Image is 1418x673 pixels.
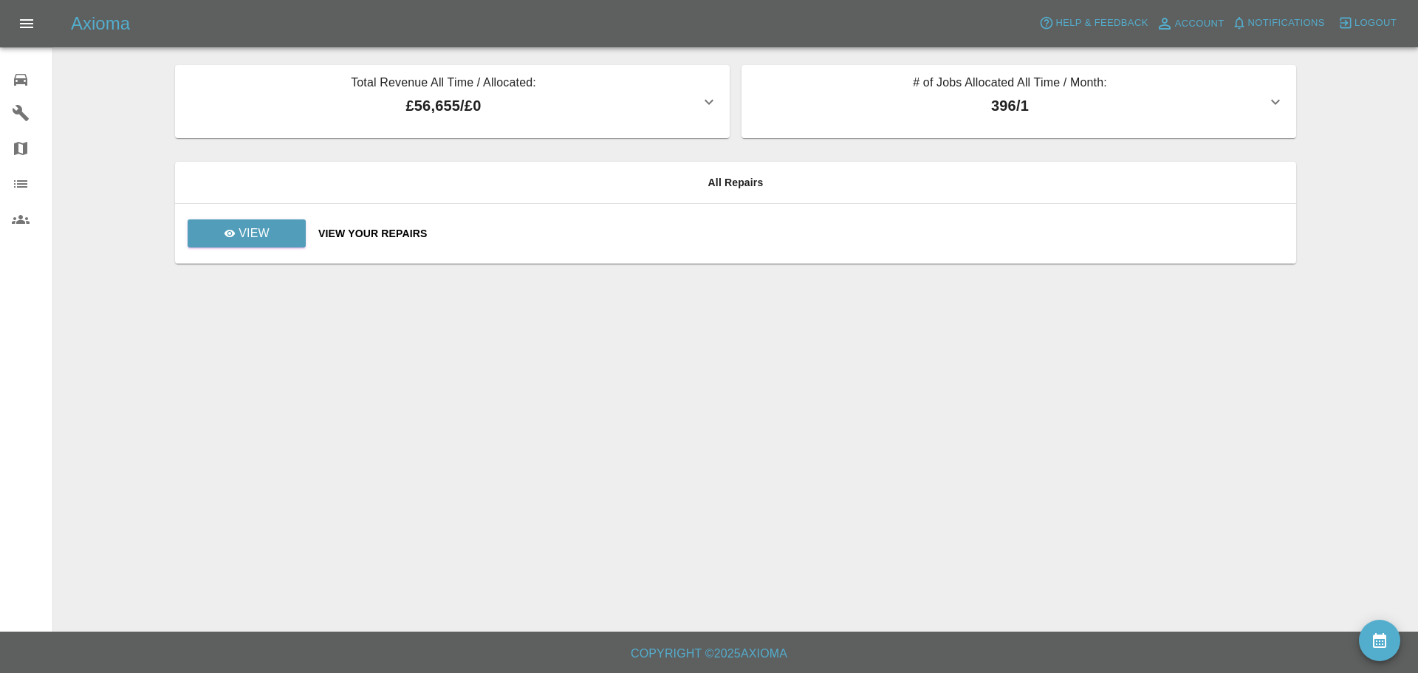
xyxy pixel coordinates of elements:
span: Logout [1354,15,1397,32]
p: £56,655 / £0 [187,95,700,117]
a: Account [1152,12,1228,35]
h5: Axioma [71,12,130,35]
button: Total Revenue All Time / Allocated:£56,655/£0 [175,65,730,138]
th: All Repairs [175,162,1296,204]
span: Help & Feedback [1055,15,1148,32]
span: Notifications [1248,15,1325,32]
p: 396 / 1 [753,95,1267,117]
a: View Your Repairs [318,226,1284,241]
p: # of Jobs Allocated All Time / Month: [753,74,1267,95]
span: Account [1175,16,1225,33]
a: View [187,227,306,239]
button: Logout [1335,12,1400,35]
button: Open drawer [9,6,44,41]
button: # of Jobs Allocated All Time / Month:396/1 [741,65,1296,138]
p: Total Revenue All Time / Allocated: [187,74,700,95]
p: View [239,225,270,242]
a: View [188,219,306,247]
h6: Copyright © 2025 Axioma [12,643,1406,664]
button: Notifications [1228,12,1329,35]
button: Help & Feedback [1035,12,1151,35]
button: availability [1359,620,1400,661]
